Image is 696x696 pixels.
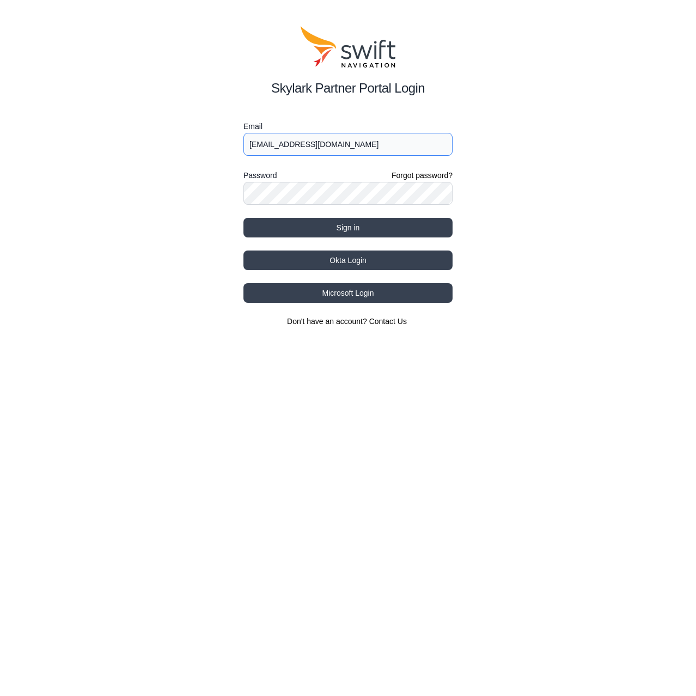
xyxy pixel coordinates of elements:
[243,169,277,182] label: Password
[243,218,453,237] button: Sign in
[243,120,453,133] label: Email
[243,78,453,98] h2: Skylark Partner Portal Login
[243,251,453,270] button: Okta Login
[392,170,453,181] a: Forgot password?
[243,283,453,303] button: Microsoft Login
[369,317,407,326] a: Contact Us
[243,316,453,327] section: Don't have an account?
